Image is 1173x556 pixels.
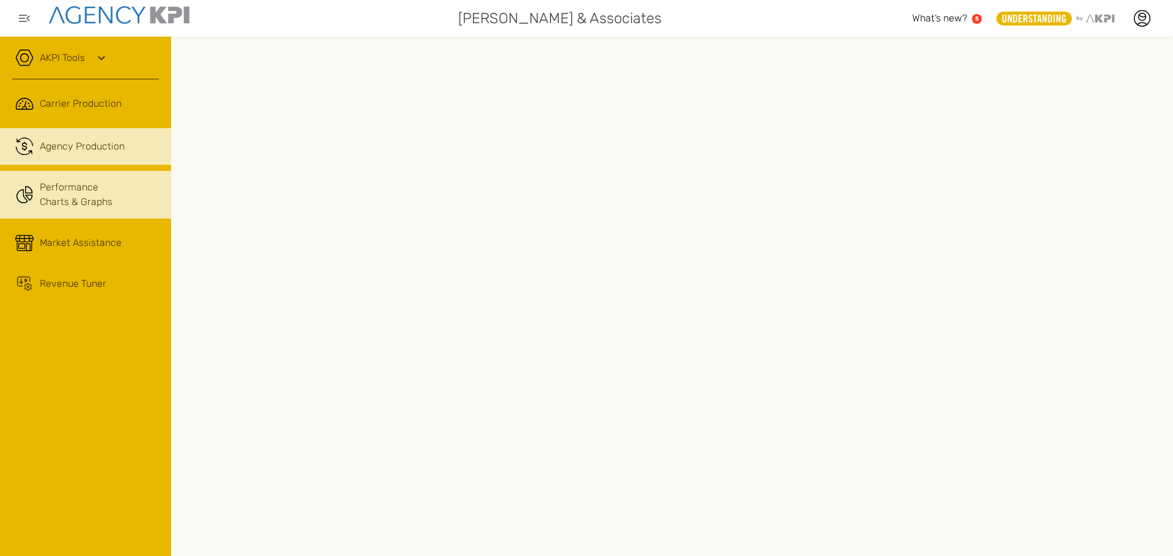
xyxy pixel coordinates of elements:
span: What’s new? [912,12,967,24]
a: AKPI Tools [40,51,85,65]
div: Agency Production [40,139,125,154]
div: Market Assistance [40,236,122,250]
text: 5 [975,15,979,22]
img: agencykpi-logo-550x69-2d9e3fa8.png [49,6,189,24]
div: Revenue Tuner [40,276,106,291]
span: Carrier Production [40,96,122,111]
a: 5 [972,14,982,24]
span: [PERSON_NAME] & Associates [458,7,662,29]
